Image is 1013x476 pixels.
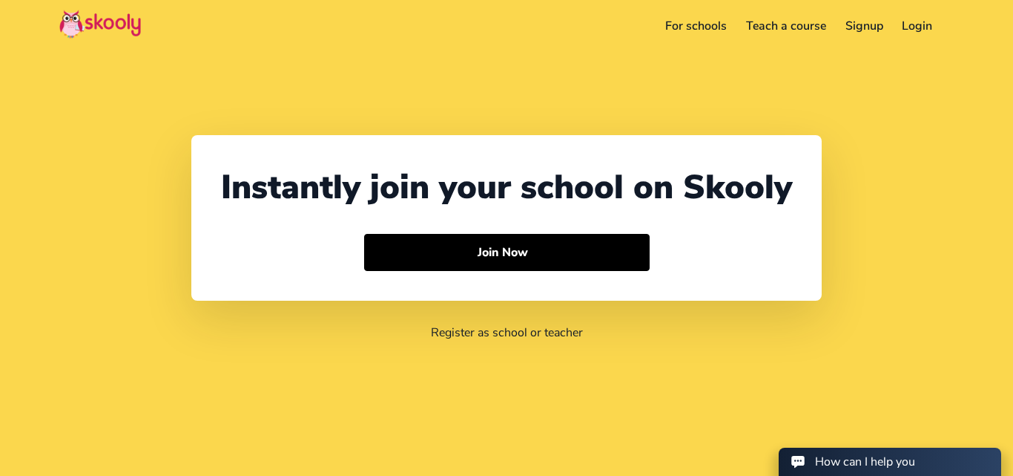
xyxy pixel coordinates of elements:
button: Join Now [364,234,650,271]
a: Signup [836,14,893,38]
a: Login [892,14,942,38]
img: Skooly [59,10,141,39]
a: Teach a course [736,14,836,38]
a: Register as school or teacher [431,325,583,341]
div: Instantly join your school on Skooly [221,165,792,210]
a: For schools [656,14,737,38]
